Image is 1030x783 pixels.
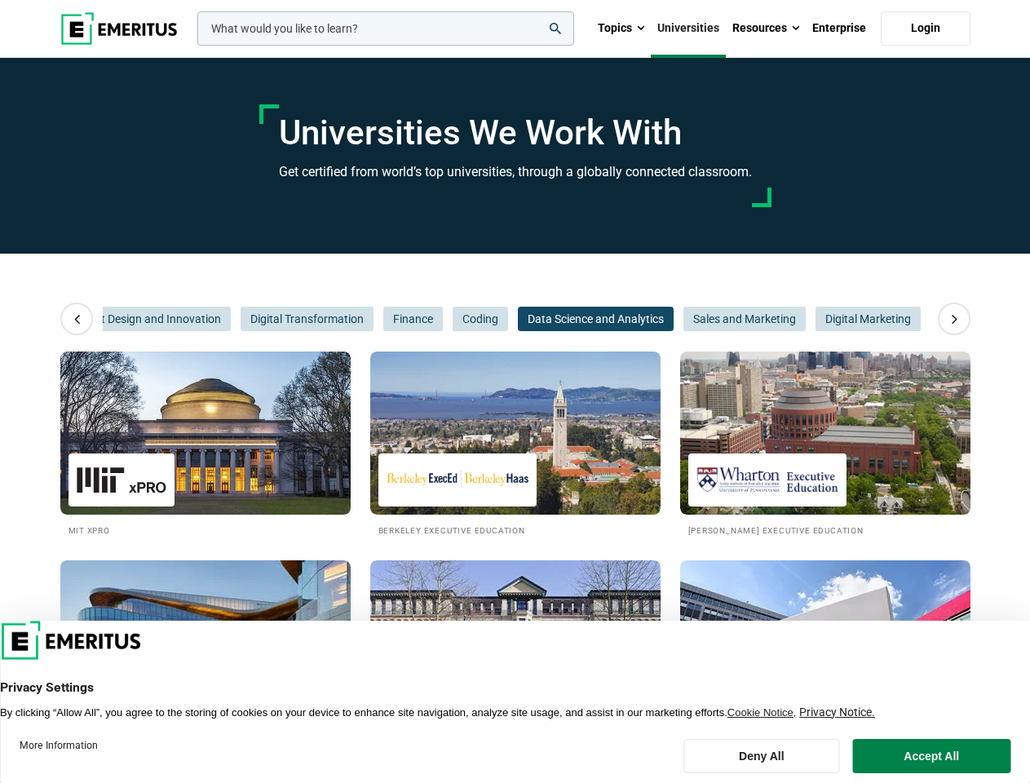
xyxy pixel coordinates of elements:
[60,352,351,515] img: Universities We Work With
[378,523,652,537] h2: Berkeley Executive Education
[60,352,351,537] a: Universities We Work With MIT xPRO MIT xPRO
[387,462,528,498] img: Berkeley Executive Education
[279,113,752,153] h1: Universities We Work With
[60,560,351,723] img: Universities We Work With
[279,161,752,183] h3: Get certified from world’s top universities, through a globally connected classroom.
[370,352,661,537] a: Universities We Work With Berkeley Executive Education Berkeley Executive Education
[696,462,838,498] img: Wharton Executive Education
[688,523,962,537] h2: [PERSON_NAME] Executive Education
[680,352,970,515] img: Universities We Work With
[680,560,970,745] a: Universities We Work With Imperial Executive Education Imperial Executive Education
[60,560,351,745] a: Universities We Work With Kellogg Executive Education [PERSON_NAME] Executive Education
[453,307,508,331] button: Coding
[241,307,374,331] button: Digital Transformation
[370,352,661,515] img: Universities We Work With
[383,307,443,331] button: Finance
[197,11,574,46] input: woocommerce-product-search-field-0
[69,523,343,537] h2: MIT xPRO
[881,11,970,46] a: Login
[816,307,921,331] button: Digital Marketing
[55,307,231,331] button: Product Design and Innovation
[680,352,970,537] a: Universities We Work With Wharton Executive Education [PERSON_NAME] Executive Education
[683,307,806,331] button: Sales and Marketing
[370,560,661,745] a: Universities We Work With Cambridge Judge Business School Executive Education Cambridge Judge Bus...
[77,462,166,498] img: MIT xPRO
[680,560,970,723] img: Universities We Work With
[370,560,661,723] img: Universities We Work With
[518,307,674,331] button: Data Science and Analytics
